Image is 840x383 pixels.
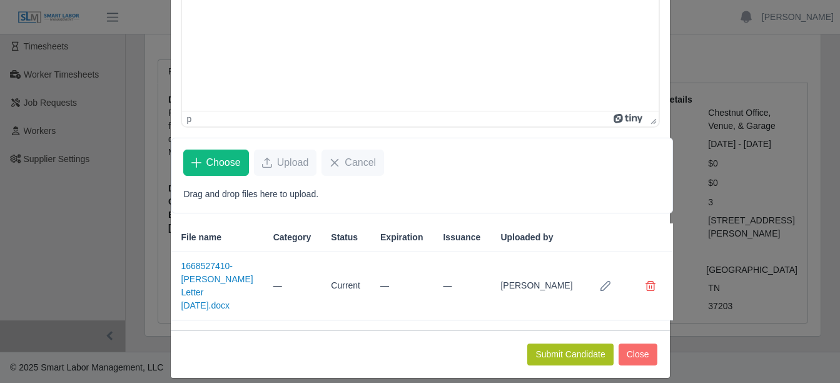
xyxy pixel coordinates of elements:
span: Category [273,231,311,244]
span: Status [331,231,358,244]
span: Expiration [380,231,423,244]
button: Row Edit [593,273,618,299]
button: Upload [254,150,317,176]
button: Close [619,344,657,365]
td: — [263,252,321,320]
button: Delete file [638,273,663,299]
button: Choose [183,150,249,176]
td: — [433,252,490,320]
a: 1668527410-[PERSON_NAME] Letter [DATE].docx [181,261,253,310]
span: Upload [277,155,309,170]
span: Uploaded by [500,231,553,244]
td: — [370,252,433,320]
span: Choose [206,155,241,170]
button: Submit Candidate [527,344,613,365]
td: Current [321,252,370,320]
td: [PERSON_NAME] [490,252,582,320]
span: Cancel [345,155,376,170]
button: Cancel [321,150,384,176]
div: Press the Up and Down arrow keys to resize the editor. [645,111,659,126]
span: Issuance [443,231,480,244]
p: Drag and drop files here to upload. [184,188,660,201]
a: Powered by Tiny [614,114,645,124]
span: File name [181,231,222,244]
